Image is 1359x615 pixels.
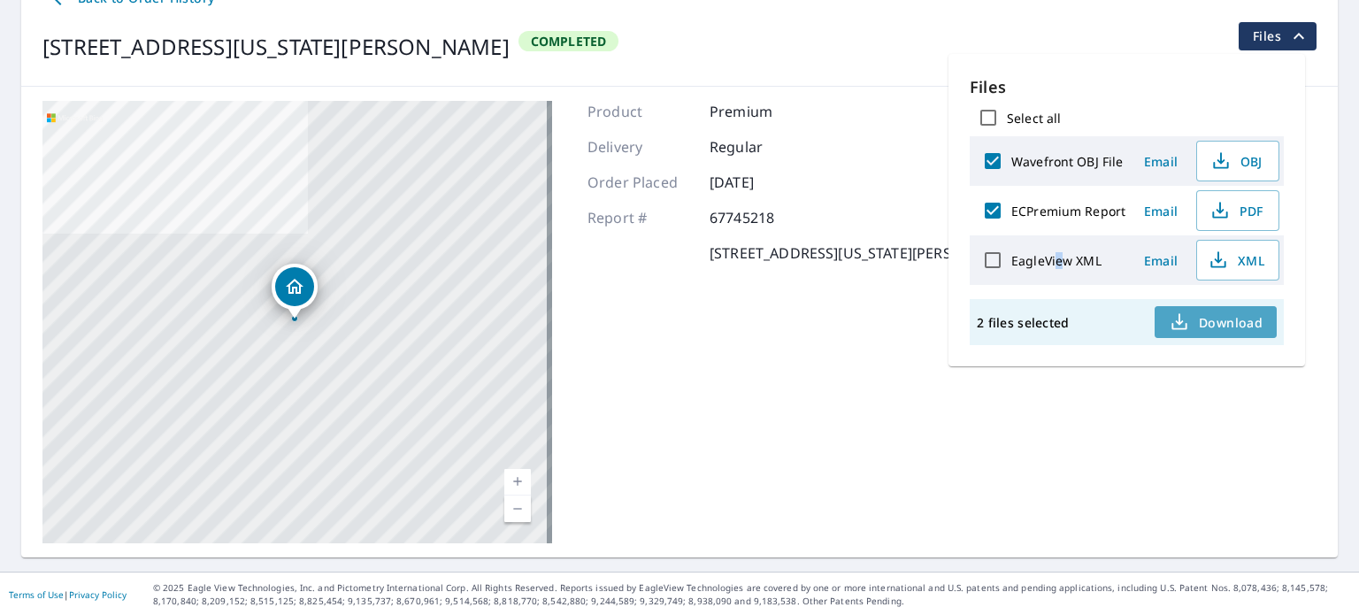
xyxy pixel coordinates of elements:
[1007,110,1061,127] label: Select all
[1132,197,1189,225] button: Email
[1140,153,1182,170] span: Email
[970,75,1284,99] p: Files
[1238,22,1317,50] button: filesDropdownBtn-67745218
[272,264,318,319] div: Dropped pin, building 1, Residential property, 65133 Michigan 40 Lawton, MI 49065
[1132,148,1189,175] button: Email
[1208,250,1264,271] span: XML
[1011,252,1102,269] label: EagleView XML
[587,101,694,122] p: Product
[1208,200,1264,221] span: PDF
[710,136,816,158] p: Regular
[1155,306,1277,338] button: Download
[1196,141,1279,181] button: OBJ
[504,496,531,522] a: Current Level 17, Zoom Out
[587,207,694,228] p: Report #
[9,588,64,601] a: Terms of Use
[1140,203,1182,219] span: Email
[9,589,127,600] p: |
[1140,252,1182,269] span: Email
[520,33,618,50] span: Completed
[1132,247,1189,274] button: Email
[710,101,816,122] p: Premium
[42,31,510,63] div: [STREET_ADDRESS][US_STATE][PERSON_NAME]
[710,172,816,193] p: [DATE]
[69,588,127,601] a: Privacy Policy
[1196,190,1279,231] button: PDF
[1196,240,1279,281] button: XML
[153,581,1350,608] p: © 2025 Eagle View Technologies, Inc. and Pictometry International Corp. All Rights Reserved. Repo...
[504,469,531,496] a: Current Level 17, Zoom In
[1208,150,1264,172] span: OBJ
[1169,311,1263,333] span: Download
[710,207,816,228] p: 67745218
[587,136,694,158] p: Delivery
[587,172,694,193] p: Order Placed
[977,314,1069,331] p: 2 files selected
[1253,26,1309,47] span: Files
[1011,203,1125,219] label: ECPremium Report
[1011,153,1123,170] label: Wavefront OBJ File
[710,242,1025,264] p: [STREET_ADDRESS][US_STATE][PERSON_NAME]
